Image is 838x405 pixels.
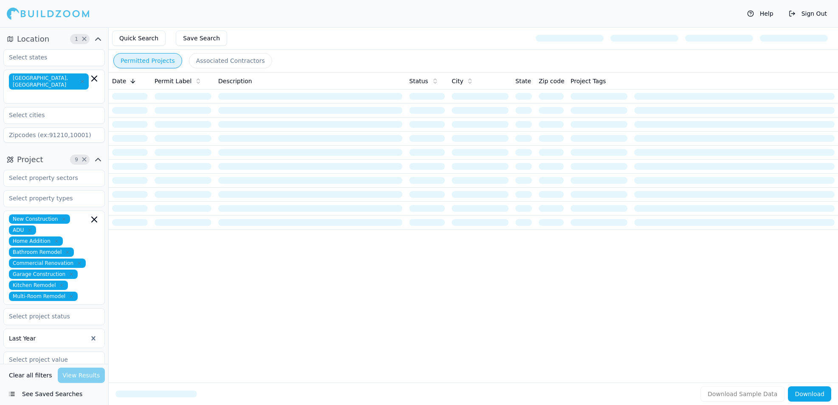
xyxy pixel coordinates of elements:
[9,73,89,90] span: [GEOGRAPHIC_DATA], [GEOGRAPHIC_DATA]
[4,352,94,367] input: Select project value
[452,77,463,85] span: City
[409,77,428,85] span: Status
[3,153,105,166] button: Project9Clear Project filters
[571,77,606,85] span: Project Tags
[9,281,68,290] span: Kitchen Remodel
[81,37,87,41] span: Clear Location filters
[81,157,87,162] span: Clear Project filters
[7,368,54,383] button: Clear all filters
[743,7,778,20] button: Help
[9,259,86,268] span: Commercial Renovation
[112,77,126,85] span: Date
[3,386,105,402] button: See Saved Searches
[218,77,252,85] span: Description
[788,386,831,402] button: Download
[189,53,272,68] button: Associated Contractors
[539,77,565,85] span: Zip code
[17,154,43,166] span: Project
[176,31,227,46] button: Save Search
[4,107,94,123] input: Select cities
[112,31,166,46] button: Quick Search
[113,53,182,68] button: Permitted Projects
[155,77,191,85] span: Permit Label
[515,77,531,85] span: State
[9,225,36,235] span: ADU
[3,32,105,46] button: Location1Clear Location filters
[785,7,831,20] button: Sign Out
[72,155,81,164] span: 9
[4,170,94,186] input: Select property sectors
[9,270,78,279] span: Garage Construction
[9,214,70,224] span: New Construction
[3,127,105,143] input: Zipcodes (ex:91210,10001)
[72,35,81,43] span: 1
[4,50,94,65] input: Select states
[9,236,63,246] span: Home Addition
[17,33,49,45] span: Location
[9,292,78,301] span: Multi-Room Remodel
[4,191,94,206] input: Select property types
[9,247,74,257] span: Bathroom Remodel
[4,309,94,324] input: Select project status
